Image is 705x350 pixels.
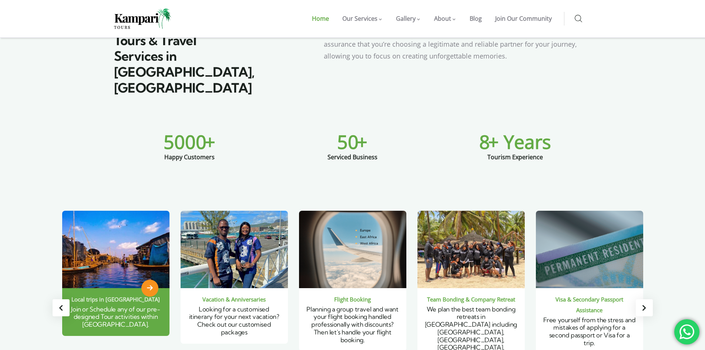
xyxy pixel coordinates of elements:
span: + [357,129,367,154]
span: 50 [337,129,359,154]
img: Join or Schedule any of our pre-designed Tour activities within Nigeria. [51,203,180,296]
img: Home [114,9,171,29]
span: Planning a group travel and want your flight booking handled professionally with discounts? Then ... [306,305,398,344]
div: Tourism Experience [487,147,543,161]
span: Looking for a customised itinerary for your next vacation? Check out our customised packages [189,305,279,336]
div: 2 / 6 [62,211,169,347]
span: Our Services [342,14,377,23]
span: Blog [470,14,482,23]
img: Looking for a customised itinerary for your next vacation? Check out our customised packages [181,211,288,288]
span: Gallery [396,14,416,23]
img: Planning a group travel and want your flight booking handled professionally with discounts? Then ... [299,211,406,288]
span: 5000 [164,129,207,154]
div: Local trips in [GEOGRAPHIC_DATA] [70,294,162,305]
span: + Years [488,129,551,154]
img: Free yourself from the stress and mistakes of applying for a second passport or Visa for a trip. [536,211,643,288]
span: Join or Schedule any of our pre-designed Tour activities within [GEOGRAPHIC_DATA]. [71,305,160,328]
span: Trusted Tours & Travel Services in [GEOGRAPHIC_DATA], [GEOGRAPHIC_DATA] [114,16,255,96]
img: We plan the best team bonding retreats in Nigeria including Lagos, Ibadan, Enugu, Portharcourt, A... [417,211,525,288]
div: Team Bonding & Company Retreat [425,294,517,305]
div: Serviced Business [328,147,377,161]
div: Next slide [636,299,653,316]
div: Vacation & Anniversaries [188,294,281,305]
span: + [205,129,215,154]
span: Join Our Community [495,14,552,23]
div: Happy Customers [164,147,215,161]
div: Flight Booking [306,294,399,305]
span: 8 [479,129,490,154]
div: Visa & Secondary Passport Assistance [543,294,636,316]
span: About [434,14,451,23]
div: 'Chat [674,319,699,344]
span: Home [312,14,329,23]
span: Free yourself from the stress and mistakes of applying for a second passport or Visa for a trip. [543,316,636,347]
div: Previous slide [53,299,70,316]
